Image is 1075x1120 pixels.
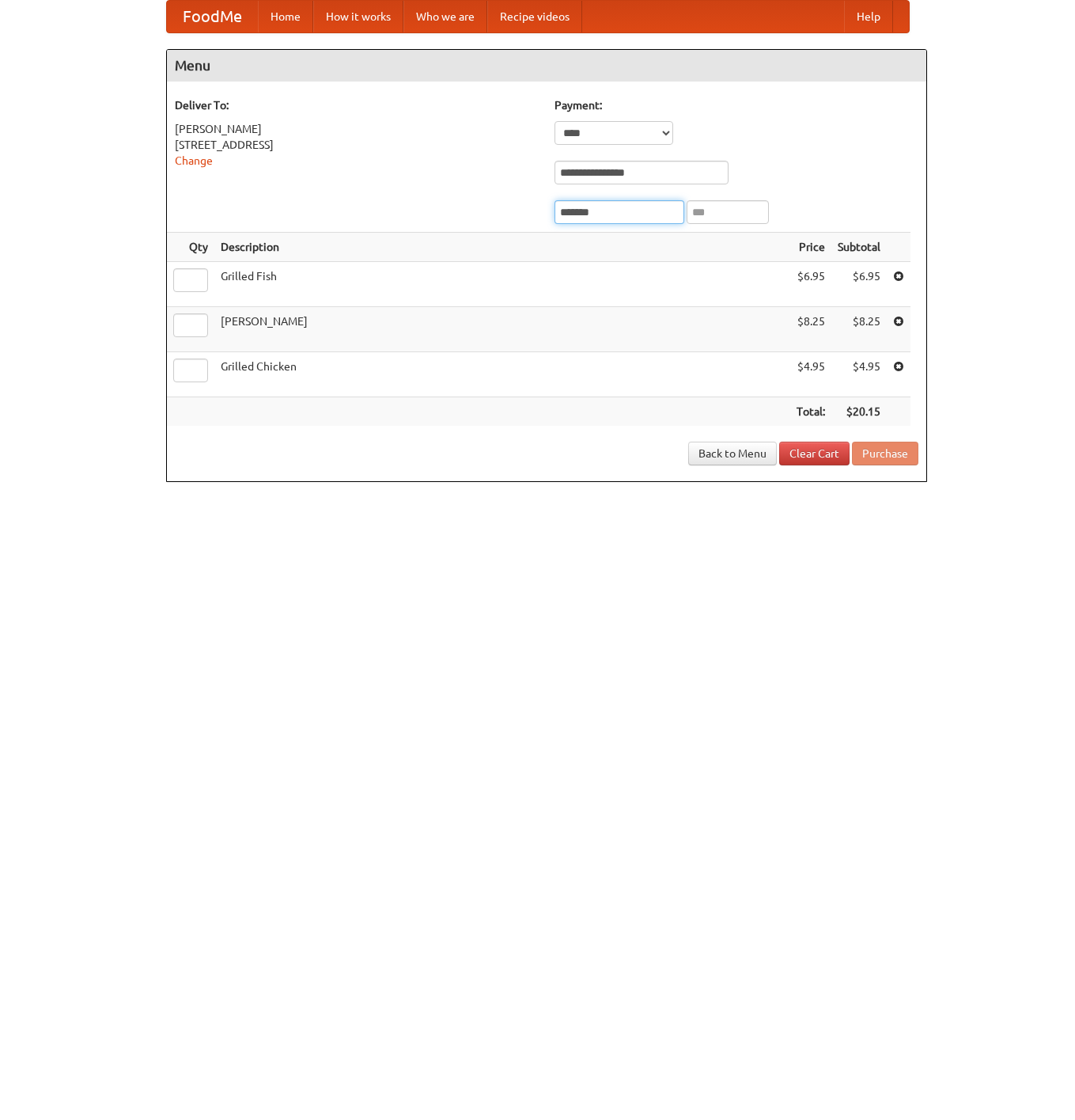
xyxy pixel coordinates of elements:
[313,1,403,32] a: How it works
[214,307,790,352] td: [PERSON_NAME]
[403,1,487,32] a: Who we are
[790,352,831,397] td: $4.95
[790,233,831,262] th: Price
[175,137,539,153] div: [STREET_ADDRESS]
[555,97,918,113] h5: Payment:
[790,397,831,427] th: Total:
[167,50,926,82] h4: Menu
[844,1,893,32] a: Help
[214,233,790,262] th: Description
[175,121,539,137] div: [PERSON_NAME]
[258,1,313,32] a: Home
[831,397,887,427] th: $20.15
[831,262,887,307] td: $6.95
[214,352,790,397] td: Grilled Chicken
[852,442,918,465] button: Purchase
[790,262,831,307] td: $6.95
[688,442,777,465] a: Back to Menu
[167,1,258,32] a: FoodMe
[831,352,887,397] td: $4.95
[214,262,790,307] td: Grilled Fish
[487,1,582,32] a: Recipe videos
[175,154,213,167] a: Change
[831,307,887,352] td: $8.25
[831,233,887,262] th: Subtotal
[790,307,831,352] td: $8.25
[175,97,539,113] h5: Deliver To:
[779,442,850,465] a: Clear Cart
[167,233,214,262] th: Qty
